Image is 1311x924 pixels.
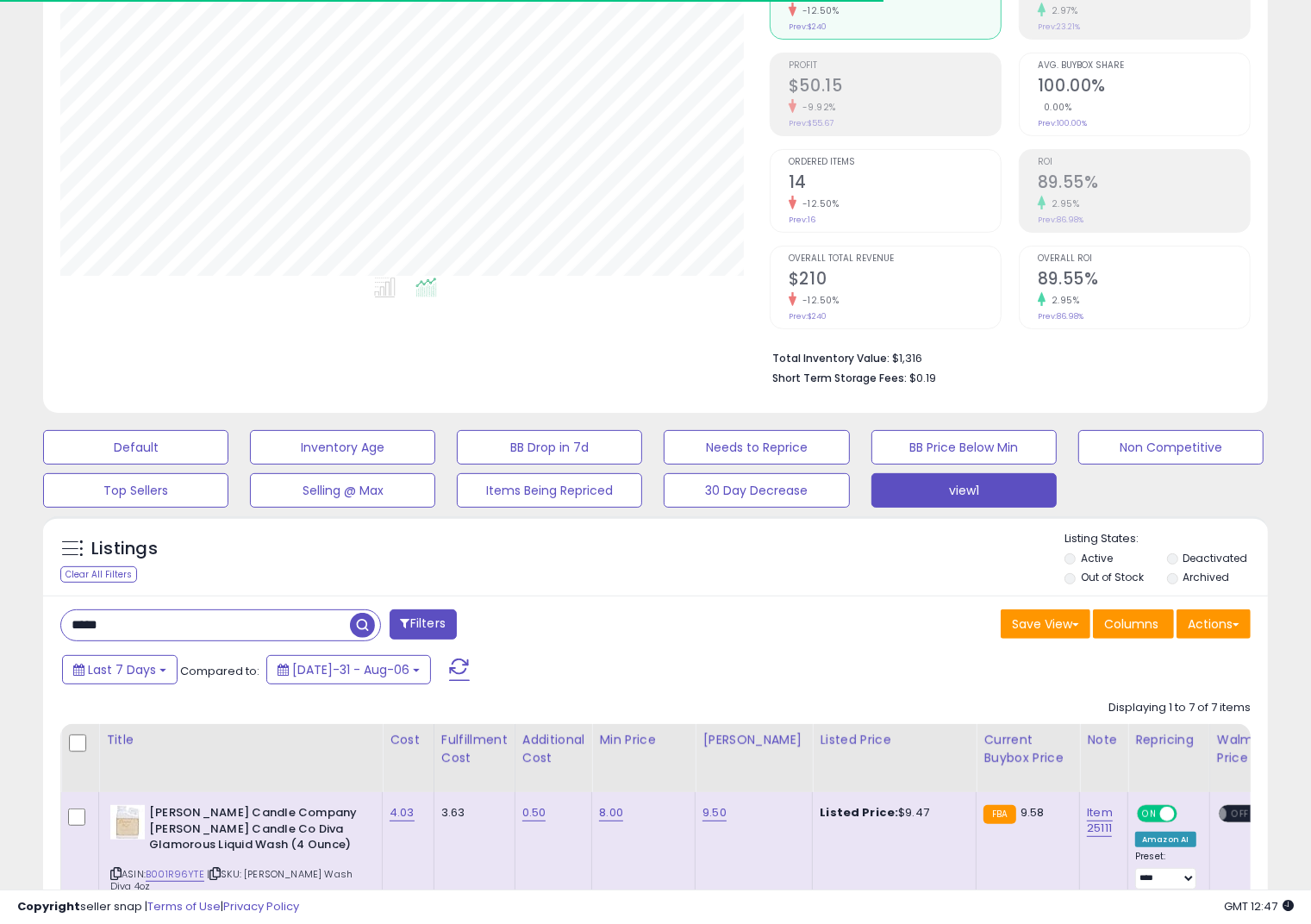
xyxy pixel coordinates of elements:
h5: Listings [91,537,158,561]
img: 41B-Ywm0ZWL._SL40_.jpg [110,805,145,840]
h2: 89.55% [1038,172,1250,196]
div: $9.47 [820,805,963,821]
small: -12.50% [796,197,840,210]
small: Prev: 86.98% [1038,311,1083,322]
small: Prev: 16 [789,215,815,225]
a: 9.50 [702,804,727,821]
small: Prev: $240 [789,311,827,322]
h2: 100.00% [1038,76,1250,99]
label: Active [1081,551,1113,565]
div: seller snap | | [17,899,299,915]
small: 2.95% [1046,294,1080,307]
a: 0.50 [522,804,546,821]
h2: $210 [789,269,1001,292]
button: view1 [871,473,1057,508]
span: Compared to: [180,663,259,679]
li: $1,316 [772,346,1238,367]
small: -9.92% [796,101,836,114]
div: 3.63 [441,805,502,821]
div: Preset: [1135,851,1196,890]
p: Listing States: [1064,531,1268,547]
small: 2.95% [1046,197,1080,210]
button: Default [43,430,228,465]
div: ASIN: [110,805,369,914]
span: | SKU: [PERSON_NAME] Wash Diva 4oz [110,867,353,893]
div: Title [106,731,375,749]
button: 30 Day Decrease [664,473,849,508]
h2: $50.15 [789,76,1001,99]
div: Note [1087,731,1121,749]
span: [DATE]-31 - Aug-06 [292,661,409,678]
button: Items Being Repriced [457,473,642,508]
a: B001R96YTE [146,867,204,882]
span: Ordered Items [789,158,1001,167]
small: Prev: 86.98% [1038,215,1083,225]
h2: 89.55% [1038,269,1250,292]
span: $0.19 [909,370,936,386]
small: -12.50% [796,4,840,17]
div: Repricing [1135,731,1202,749]
div: Amazon AI [1135,832,1196,847]
span: OFF [1175,807,1202,821]
a: Privacy Policy [223,898,299,915]
b: Short Term Storage Fees: [772,371,907,385]
small: Prev: 100.00% [1038,118,1087,128]
button: [DATE]-31 - Aug-06 [266,655,431,684]
button: BB Drop in 7d [457,430,642,465]
span: Profit [789,61,1001,71]
a: 8.00 [599,804,623,821]
span: Columns [1104,615,1158,633]
button: Needs to Reprice [664,430,849,465]
small: FBA [983,805,1015,824]
span: Last 7 Days [88,661,156,678]
button: Non Competitive [1078,430,1264,465]
button: BB Price Below Min [871,430,1057,465]
div: Current Buybox Price [983,731,1072,767]
button: Top Sellers [43,473,228,508]
b: Total Inventory Value: [772,351,890,365]
button: Filters [390,609,457,640]
label: Archived [1183,570,1229,584]
button: Save View [1001,609,1090,639]
b: Listed Price: [820,804,898,821]
div: Clear All Filters [60,566,137,583]
div: Listed Price [820,731,969,749]
div: Cost [390,731,427,749]
span: 2025-08-15 12:47 GMT [1224,898,1294,915]
a: Terms of Use [147,898,221,915]
span: Overall ROI [1038,254,1250,264]
div: Walmart Price Sync [1217,731,1290,767]
strong: Copyright [17,898,80,915]
button: Actions [1177,609,1251,639]
div: Displaying 1 to 7 of 7 items [1108,700,1251,716]
div: Additional Cost [522,731,585,767]
span: 9.58 [1021,804,1045,821]
div: Fulfillment Cost [441,731,508,767]
small: Prev: 23.21% [1038,22,1080,32]
button: Selling @ Max [250,473,435,508]
b: [PERSON_NAME] Candle Company [PERSON_NAME] Candle Co Diva Glamorous Liquid Wash (4 Ounce) [149,805,359,858]
h2: 14 [789,172,1001,196]
small: Prev: $240 [789,22,827,32]
button: Columns [1093,609,1174,639]
a: Item 25111 [1087,804,1113,837]
div: Min Price [599,731,688,749]
small: Prev: $55.67 [789,118,833,128]
span: OFF [1227,807,1254,821]
button: Inventory Age [250,430,435,465]
button: Last 7 Days [62,655,178,684]
label: Deactivated [1183,551,1247,565]
span: Overall Total Revenue [789,254,1001,264]
div: [PERSON_NAME] [702,731,805,749]
small: -12.50% [796,294,840,307]
span: ROI [1038,158,1250,167]
span: Avg. Buybox Share [1038,61,1250,71]
small: 0.00% [1038,101,1072,114]
span: ON [1139,807,1160,821]
a: 4.03 [390,804,415,821]
small: 2.97% [1046,4,1078,17]
label: Out of Stock [1081,570,1144,584]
